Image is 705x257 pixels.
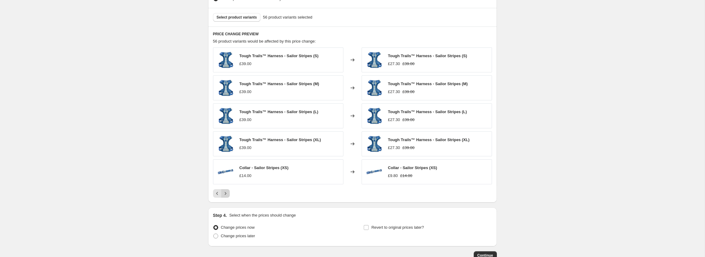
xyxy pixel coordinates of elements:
strike: £39.00 [402,117,414,123]
img: sailorHARNESS_80x.png [365,79,383,97]
div: £27.30 [388,117,400,123]
div: £27.30 [388,89,400,95]
h2: Step 4. [213,212,227,218]
span: Collar - Sailor Stripes (XS) [388,165,437,170]
img: sailorHARNESS_80x.png [365,135,383,153]
span: Tough Trails™ Harness - Sailor Stripes (M) [239,82,319,86]
span: Change prices later [221,234,255,238]
span: 56 product variants would be affected by this price change: [213,39,316,43]
span: Collar - Sailor Stripes (XS) [239,165,289,170]
img: sailorHARNESS_80x.png [216,135,235,153]
span: Tough Trails™ Harness - Sailor Stripes (L) [239,109,318,114]
div: £9.80 [388,173,398,179]
span: Tough Trails™ Harness - Sailor Stripes (S) [239,54,319,58]
span: Change prices now [221,225,255,230]
div: £27.30 [388,145,400,151]
span: Tough Trails™ Harness - Sailor Stripes (M) [388,82,468,86]
button: Previous [213,189,222,198]
p: Select when the prices should change [229,212,296,218]
strike: £14.00 [400,173,412,179]
span: Tough Trails™ Harness - Sailor Stripes (L) [388,109,467,114]
img: sailorHARNESS_80x.png [216,51,235,69]
span: Tough Trails™ Harness - Sailor Stripes (S) [388,54,467,58]
nav: Pagination [213,189,230,198]
div: £39.00 [239,61,252,67]
span: Revert to original prices later? [371,225,424,230]
span: 56 product variants selected [263,14,312,20]
img: sailorHARNESS_80x.png [365,107,383,125]
img: sailorHARNESS_80x.png [216,107,235,125]
button: Select product variants [213,13,261,22]
span: Tough Trails™ Harness - Sailor Stripes (XL) [239,137,321,142]
strike: £39.00 [402,89,414,95]
img: sailorcollar_80x.png [365,163,383,181]
div: £39.00 [239,145,252,151]
strike: £39.00 [402,145,414,151]
div: £14.00 [239,173,252,179]
img: sailorHARNESS_80x.png [365,51,383,69]
strike: £39.00 [402,61,414,67]
div: £39.00 [239,117,252,123]
img: sailorHARNESS_80x.png [216,79,235,97]
button: Next [221,189,230,198]
span: Tough Trails™ Harness - Sailor Stripes (XL) [388,137,469,142]
img: sailorcollar_80x.png [216,163,235,181]
span: Select product variants [217,15,257,20]
h6: PRICE CHANGE PREVIEW [213,32,492,36]
div: £27.30 [388,61,400,67]
div: £39.00 [239,89,252,95]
